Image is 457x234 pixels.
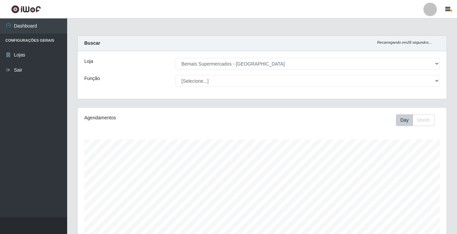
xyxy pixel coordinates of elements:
[377,40,432,44] i: Recarregando em 28 segundos...
[396,114,440,126] div: Toolbar with button groups
[84,58,93,65] label: Loja
[396,114,435,126] div: First group
[413,114,435,126] button: Month
[84,114,227,121] div: Agendamentos
[84,75,100,82] label: Função
[11,5,41,13] img: CoreUI Logo
[396,114,413,126] button: Day
[84,40,100,46] strong: Buscar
